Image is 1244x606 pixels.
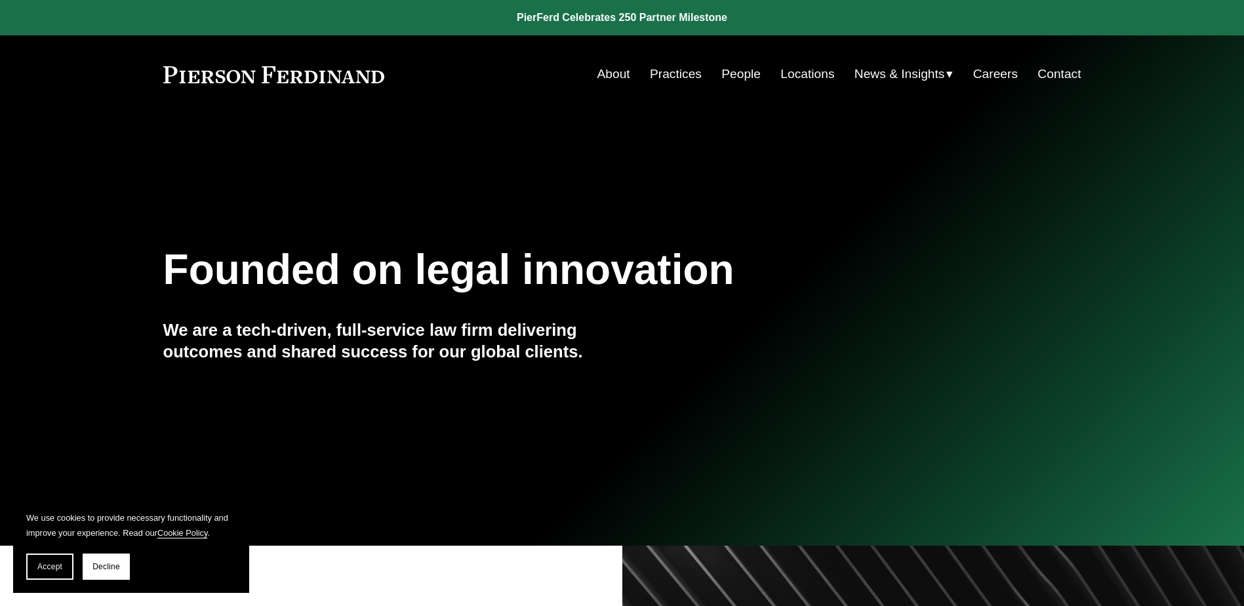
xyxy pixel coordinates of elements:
[163,319,622,362] h4: We are a tech-driven, full-service law firm delivering outcomes and shared success for our global...
[780,62,834,87] a: Locations
[721,62,761,87] a: People
[157,528,208,538] a: Cookie Policy
[26,510,236,540] p: We use cookies to provide necessary functionality and improve your experience. Read our .
[650,62,702,87] a: Practices
[1037,62,1081,87] a: Contact
[854,63,945,86] span: News & Insights
[597,62,630,87] a: About
[92,562,120,571] span: Decline
[37,562,62,571] span: Accept
[13,497,249,593] section: Cookie banner
[854,62,953,87] a: folder dropdown
[163,246,929,294] h1: Founded on legal innovation
[973,62,1018,87] a: Careers
[83,554,130,580] button: Decline
[26,554,73,580] button: Accept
